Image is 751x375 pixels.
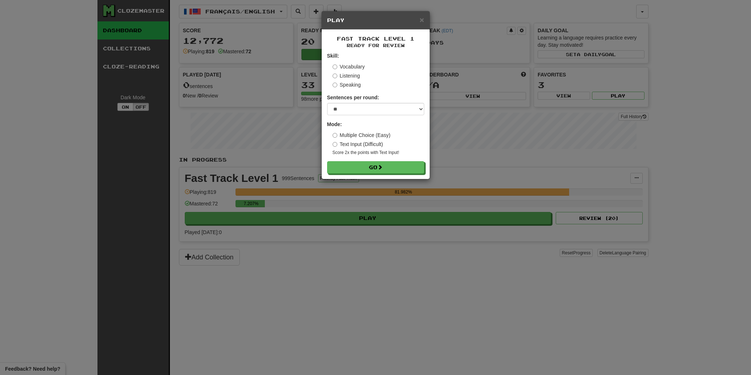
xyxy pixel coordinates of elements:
[333,150,424,156] small: Score 2x the points with Text Input !
[420,16,424,24] span: ×
[333,72,360,79] label: Listening
[333,83,337,87] input: Speaking
[333,133,337,138] input: Multiple Choice (Easy)
[333,63,365,70] label: Vocabulary
[333,132,391,139] label: Multiple Choice (Easy)
[327,53,339,59] strong: Skill:
[333,81,361,88] label: Speaking
[327,17,424,24] h5: Play
[327,42,424,49] small: Ready for Review
[333,74,337,78] input: Listening
[327,161,424,174] button: Go
[420,16,424,24] button: Close
[333,64,337,69] input: Vocabulary
[327,121,342,127] strong: Mode:
[337,36,414,42] span: Fast Track Level 1
[333,141,383,148] label: Text Input (Difficult)
[333,142,337,147] input: Text Input (Difficult)
[327,94,379,101] label: Sentences per round:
